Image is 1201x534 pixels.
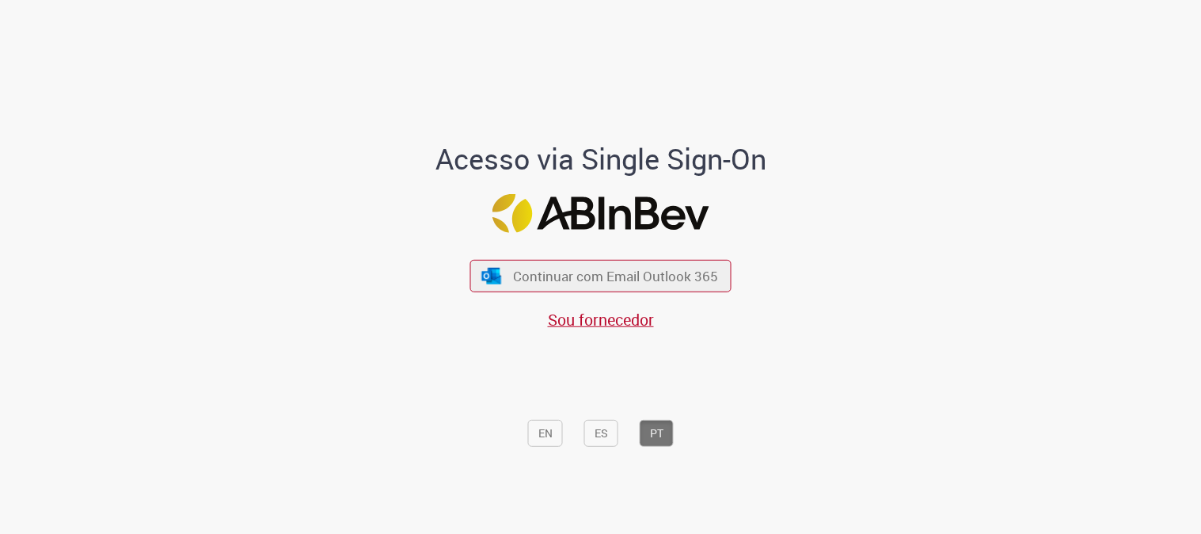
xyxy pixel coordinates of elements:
button: EN [528,420,563,447]
img: Logo ABInBev [492,193,709,232]
span: Continuar com Email Outlook 365 [513,267,718,285]
button: PT [640,420,674,447]
button: ícone Azure/Microsoft 360 Continuar com Email Outlook 365 [470,260,732,292]
h1: Acesso via Single Sign-On [381,143,820,175]
button: ES [584,420,618,447]
a: Sou fornecedor [548,309,654,330]
img: ícone Azure/Microsoft 360 [480,267,502,284]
